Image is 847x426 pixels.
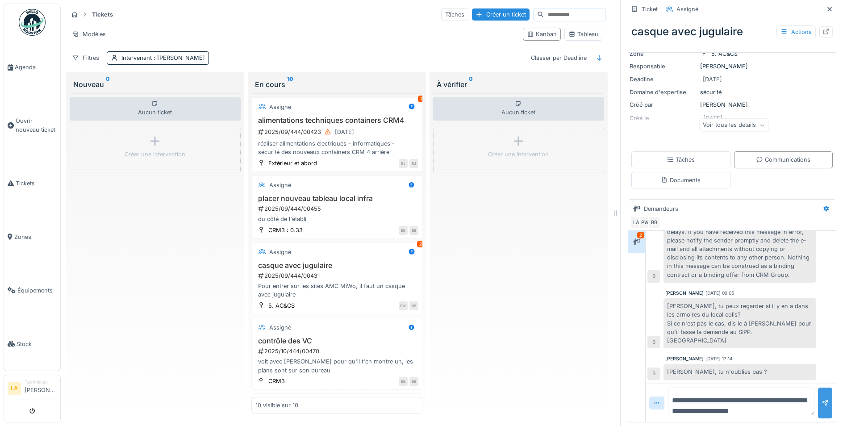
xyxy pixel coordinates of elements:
div: 2025/09/444/00423 [257,126,418,138]
div: Deadline [630,75,697,84]
div: Ticket [642,5,658,13]
a: LA Technicien[PERSON_NAME] [8,379,57,400]
div: [DATE] 17:14 [705,355,733,362]
div: [PERSON_NAME], tu n'oublies pas ? [663,364,816,380]
div: Documents [661,176,701,184]
div: 2 [417,241,424,247]
h3: contrôle des VC [255,337,418,345]
div: 5. AC&CS [268,301,295,310]
span: Équipements [17,286,57,295]
div: [PERSON_NAME], tu peux regarder si il y en a dans les armoires du local colis? Si ce n'est pas le... [663,298,816,348]
div: Filtres [68,51,103,64]
div: Aucun ticket [70,97,241,121]
div: réaliser alimentations électriques - informatiques - sécurité des nouveaux containers CRM 4 arrière [255,139,418,156]
span: Tickets [16,179,57,188]
div: Créer une intervention [125,150,185,159]
h3: alimentations techniques containers CRM4 [255,116,418,125]
strong: Tickets [88,10,117,19]
div: Créer une intervention [488,150,549,159]
div: CRM3 : 0.33 [268,226,303,234]
div: Intervenant [121,54,205,62]
div: B [647,270,660,283]
div: [DATE] 09:05 [705,290,734,297]
h3: casque avec jugulaire [255,261,418,270]
div: Tableau [568,30,598,38]
div: BB [409,226,418,235]
div: PW [399,301,408,310]
div: Tâches [441,8,468,21]
div: du côté de l'établi [255,215,418,223]
div: En cours [255,79,419,90]
a: Équipements [4,263,60,317]
div: Créer un ticket [472,8,530,21]
div: 1 [418,96,424,102]
div: B [647,336,660,348]
div: 2025/09/444/00455 [257,205,418,213]
div: À vérifier [437,79,601,90]
span: Ouvrir nouveau ticket [16,117,57,134]
h3: placer nouveau tableau local infra [255,194,418,203]
div: 2 [637,232,644,238]
div: [PERSON_NAME] [630,62,834,71]
div: Aucun ticket [433,97,604,121]
div: RJ [409,159,418,168]
div: Actions [776,25,816,38]
div: Voir tous les détails [699,119,769,132]
div: B [647,368,660,380]
div: RJ [399,159,408,168]
a: Agenda [4,41,60,94]
sup: 0 [469,79,473,90]
div: Tâches [667,155,695,164]
span: Agenda [15,63,57,71]
div: Classer par Deadline [527,51,591,64]
div: voit avec [PERSON_NAME] pour qu'il t'en montre un, les plans sont sur son bureau [255,357,418,374]
div: [PERSON_NAME] [665,290,704,297]
a: Zones [4,210,60,263]
div: 2025/09/444/00431 [257,271,418,280]
div: Responsable [630,62,697,71]
div: Assigné [269,248,291,256]
div: LA [630,216,643,229]
div: casque avec jugulaire [628,20,836,43]
div: BB [399,226,408,235]
div: Pour entrer sur les sites AMC MiWo, il faut un casque avec jugulaire [255,282,418,299]
div: [DATE] [703,75,722,84]
div: Créé par [630,100,697,109]
div: [PERSON_NAME] [630,100,834,109]
div: sécurité [630,88,834,96]
a: Ouvrir nouveau ticket [4,94,60,156]
div: Nouveau [73,79,237,90]
div: Modèles [68,28,110,41]
span: Stock [17,340,57,348]
div: Technicien [25,379,57,385]
div: Kanban [527,30,557,38]
div: Assigné [269,323,291,332]
div: BB [399,377,408,386]
div: 5. AC&CS [711,50,738,58]
div: Domaine d'expertise [630,88,697,96]
span: Zones [14,233,57,241]
sup: 10 [287,79,293,90]
div: Extérieur et abord [268,159,317,167]
div: PW [639,216,651,229]
div: Demandeurs [644,205,678,213]
span: : [PERSON_NAME] [152,54,205,61]
li: [PERSON_NAME] [25,379,57,398]
div: BB [409,377,418,386]
div: Assigné [269,181,291,189]
div: Communications [756,155,810,164]
li: LA [8,382,21,395]
div: Assigné [269,103,291,111]
div: BB [409,301,418,310]
a: Tickets [4,156,60,210]
div: 2025/10/444/00470 [257,347,418,355]
div: CRM3 [268,377,285,385]
div: 10 visible sur 10 [255,401,298,410]
img: Badge_color-CXgf-gQk.svg [19,9,46,36]
div: [DATE] [335,128,354,136]
div: [PERSON_NAME] [665,355,704,362]
div: Zone [630,50,697,58]
div: Assigné [676,5,698,13]
sup: 0 [106,79,110,90]
a: Stock [4,317,60,371]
